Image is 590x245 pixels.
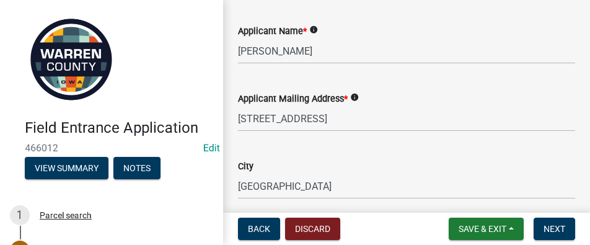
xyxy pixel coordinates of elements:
[309,25,318,34] i: info
[459,224,506,234] span: Save & Exit
[25,13,118,106] img: Warren County, Iowa
[113,157,161,179] button: Notes
[238,218,280,240] button: Back
[25,119,213,137] h4: Field Entrance Application
[285,218,340,240] button: Discard
[449,218,524,240] button: Save & Exit
[534,218,575,240] button: Next
[40,211,92,220] div: Parcel search
[238,27,307,36] label: Applicant Name
[25,142,198,154] span: 466012
[238,95,348,104] label: Applicant Mailing Address
[10,205,30,225] div: 1
[113,164,161,174] wm-modal-confirm: Notes
[544,224,565,234] span: Next
[25,164,108,174] wm-modal-confirm: Summary
[238,163,253,171] label: City
[25,157,108,179] button: View Summary
[203,142,220,154] a: Edit
[203,142,220,154] wm-modal-confirm: Edit Application Number
[248,224,270,234] span: Back
[350,93,359,102] i: info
